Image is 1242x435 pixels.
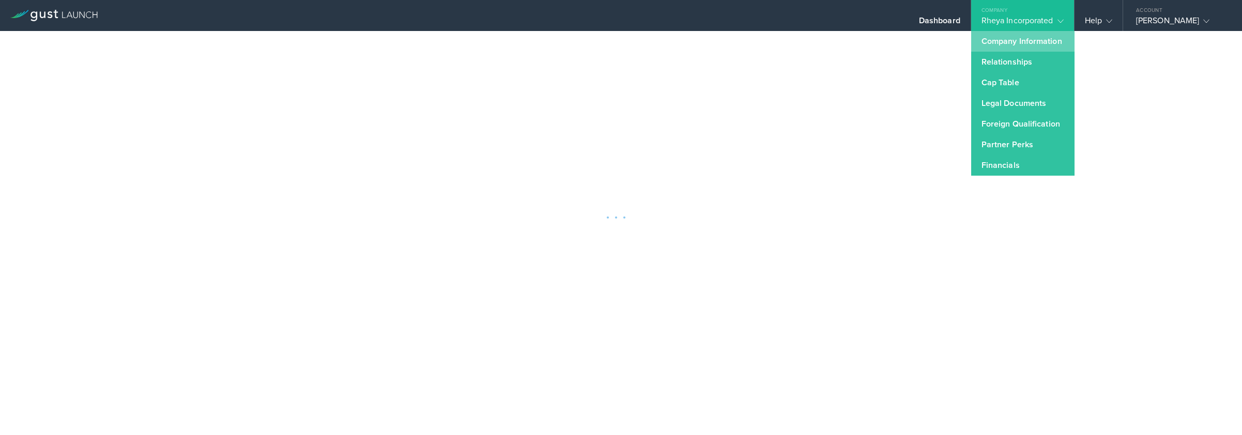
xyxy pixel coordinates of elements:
div: Rheya Incorporated [982,15,1064,31]
div: [PERSON_NAME] [1136,15,1224,31]
div: Help [1085,15,1112,31]
iframe: Chat Widget [1190,385,1242,435]
div: Dashboard [919,15,960,31]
